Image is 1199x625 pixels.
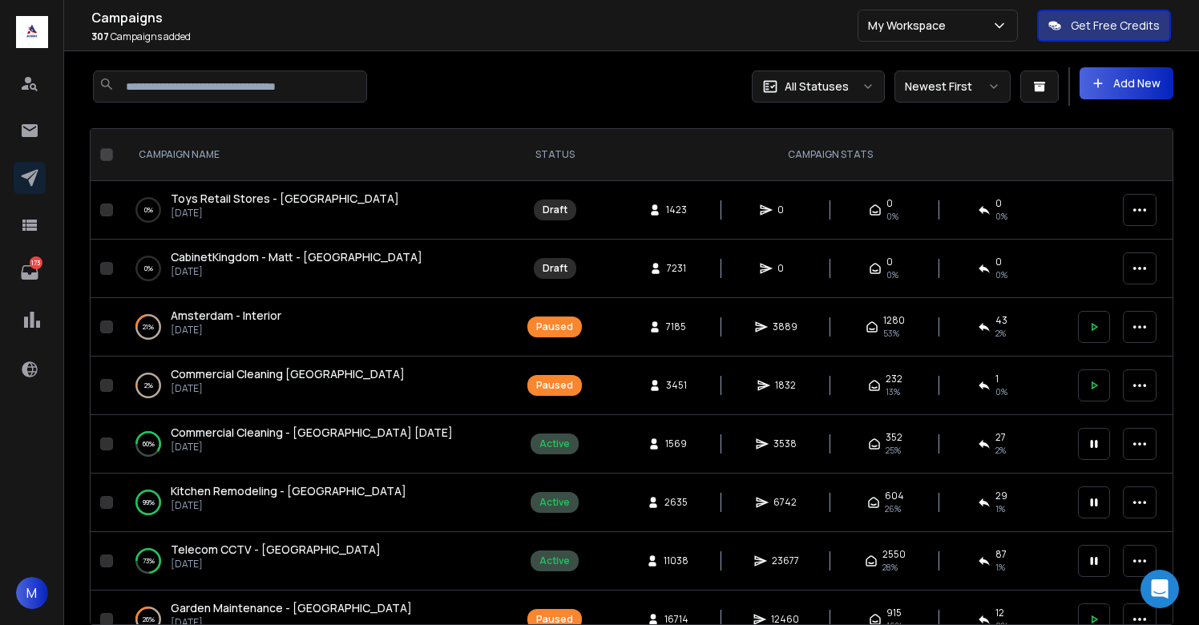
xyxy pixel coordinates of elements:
[664,496,688,509] span: 2635
[591,129,1068,181] th: CAMPAIGN STATS
[777,262,793,275] span: 0
[91,8,858,27] h1: Campaigns
[885,502,901,515] span: 26 %
[773,496,797,509] span: 6742
[886,431,902,444] span: 352
[995,385,1007,398] span: 0 %
[995,373,999,385] span: 1
[543,262,567,275] div: Draft
[785,79,849,95] p: All Statuses
[144,202,153,218] p: 0 %
[171,366,405,381] span: Commercial Cleaning [GEOGRAPHIC_DATA]
[772,554,799,567] span: 23677
[536,379,573,392] div: Paused
[536,321,573,333] div: Paused
[171,191,399,206] span: Toys Retail Stores - [GEOGRAPHIC_DATA]
[143,319,154,335] p: 21 %
[894,71,1011,103] button: Newest First
[886,373,902,385] span: 232
[171,542,381,557] span: Telecom CCTV - [GEOGRAPHIC_DATA]
[16,577,48,609] button: M
[119,532,518,591] td: 73%Telecom CCTV - [GEOGRAPHIC_DATA][DATE]
[995,502,1005,515] span: 1 %
[171,207,399,220] p: [DATE]
[1071,18,1160,34] p: Get Free Credits
[539,496,570,509] div: Active
[119,298,518,357] td: 21%Amsterdam - Interior[DATE]
[171,425,453,441] a: Commercial Cleaning - [GEOGRAPHIC_DATA] [DATE]
[16,16,48,48] img: logo
[119,181,518,240] td: 0%Toys Retail Stores - [GEOGRAPHIC_DATA][DATE]
[883,327,899,340] span: 53 %
[883,314,905,327] span: 1280
[667,262,686,275] span: 7231
[886,268,898,281] span: 0%
[886,385,900,398] span: 13 %
[886,210,898,223] span: 0%
[666,321,686,333] span: 7185
[171,600,412,615] span: Garden Maintenance - [GEOGRAPHIC_DATA]
[995,431,1006,444] span: 27
[143,553,155,569] p: 73 %
[171,308,281,324] a: Amsterdam - Interior
[171,191,399,207] a: Toys Retail Stores - [GEOGRAPHIC_DATA]
[119,474,518,532] td: 99%Kitchen Remodeling - [GEOGRAPHIC_DATA][DATE]
[885,490,904,502] span: 604
[995,444,1006,457] span: 2 %
[14,256,46,288] a: 173
[543,204,567,216] div: Draft
[886,607,902,619] span: 915
[119,129,518,181] th: CAMPAIGN NAME
[171,483,406,499] a: Kitchen Remodeling - [GEOGRAPHIC_DATA]
[91,30,109,43] span: 307
[1080,67,1173,99] button: Add New
[171,324,281,337] p: [DATE]
[91,30,858,43] p: Campaigns added
[666,379,687,392] span: 3451
[995,256,1002,268] span: 0
[666,204,687,216] span: 1423
[886,444,901,457] span: 25 %
[144,260,153,276] p: 0 %
[882,548,906,561] span: 2550
[995,197,1002,210] span: 0
[119,240,518,298] td: 0%CabinetKingdom - Matt - [GEOGRAPHIC_DATA][DATE]
[995,327,1006,340] span: 2 %
[171,558,381,571] p: [DATE]
[143,494,155,510] p: 99 %
[1140,570,1179,608] div: Open Intercom Messenger
[665,437,687,450] span: 1569
[995,314,1007,327] span: 43
[995,561,1005,574] span: 1 %
[171,499,406,512] p: [DATE]
[995,607,1004,619] span: 12
[886,197,893,210] span: 0
[995,210,1007,223] span: 0%
[171,425,453,440] span: Commercial Cleaning - [GEOGRAPHIC_DATA] [DATE]
[171,382,405,395] p: [DATE]
[171,265,422,278] p: [DATE]
[119,415,518,474] td: 60%Commercial Cleaning - [GEOGRAPHIC_DATA] [DATE][DATE]
[539,554,570,567] div: Active
[30,256,42,269] p: 173
[664,554,688,567] span: 11038
[775,379,796,392] span: 1832
[518,129,591,181] th: STATUS
[868,18,952,34] p: My Workspace
[171,441,453,454] p: [DATE]
[995,490,1007,502] span: 29
[119,357,518,415] td: 2%Commercial Cleaning [GEOGRAPHIC_DATA][DATE]
[1037,10,1171,42] button: Get Free Credits
[886,256,893,268] span: 0
[995,548,1007,561] span: 87
[882,561,898,574] span: 28 %
[143,436,155,452] p: 60 %
[777,204,793,216] span: 0
[171,308,281,323] span: Amsterdam - Interior
[171,600,412,616] a: Garden Maintenance - [GEOGRAPHIC_DATA]
[171,249,422,265] a: CabinetKingdom - Matt - [GEOGRAPHIC_DATA]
